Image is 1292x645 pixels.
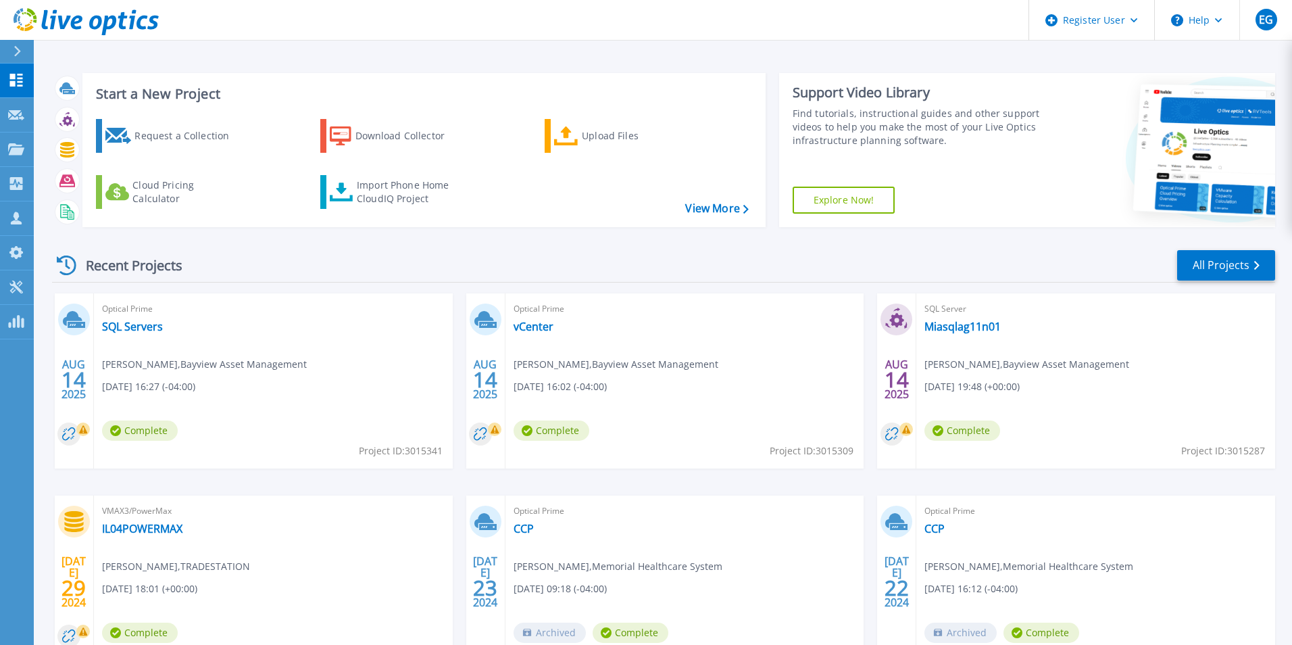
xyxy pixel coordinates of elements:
[924,357,1129,372] span: [PERSON_NAME] , Bayview Asset Management
[924,302,1267,316] span: SQL Server
[924,320,1001,333] a: Miasqlag11n01
[884,355,910,404] div: AUG 2025
[61,374,86,385] span: 14
[102,581,197,596] span: [DATE] 18:01 (+00:00)
[885,374,909,385] span: 14
[355,122,464,149] div: Download Collector
[793,107,1045,147] div: Find tutorials, instructional guides and other support videos to help you make the most of your L...
[102,559,250,574] span: [PERSON_NAME] , TRADESTATION
[514,522,534,535] a: CCP
[884,557,910,606] div: [DATE] 2024
[514,320,553,333] a: vCenter
[472,355,498,404] div: AUG 2025
[102,379,195,394] span: [DATE] 16:27 (-04:00)
[359,444,443,458] span: Project ID: 3015341
[1003,623,1079,643] span: Complete
[770,444,853,458] span: Project ID: 3015309
[514,357,718,372] span: [PERSON_NAME] , Bayview Asset Management
[472,557,498,606] div: [DATE] 2024
[1259,14,1273,25] span: EG
[473,374,497,385] span: 14
[885,582,909,594] span: 22
[96,87,748,101] h3: Start a New Project
[924,581,1018,596] span: [DATE] 16:12 (-04:00)
[924,421,1000,441] span: Complete
[96,175,247,209] a: Cloud Pricing Calculator
[924,522,945,535] a: CCP
[96,119,247,153] a: Request a Collection
[61,582,86,594] span: 29
[102,302,445,316] span: Optical Prime
[514,421,589,441] span: Complete
[473,582,497,594] span: 23
[102,357,307,372] span: [PERSON_NAME] , Bayview Asset Management
[514,559,722,574] span: [PERSON_NAME] , Memorial Healthcare System
[1177,250,1275,281] a: All Projects
[924,504,1267,519] span: Optical Prime
[924,379,1020,394] span: [DATE] 19:48 (+00:00)
[924,559,1133,574] span: [PERSON_NAME] , Memorial Healthcare System
[102,421,178,441] span: Complete
[61,355,86,404] div: AUG 2025
[545,119,695,153] a: Upload Files
[102,504,445,519] span: VMAX3/PowerMax
[514,379,607,394] span: [DATE] 16:02 (-04:00)
[52,249,201,282] div: Recent Projects
[924,623,997,643] span: Archived
[593,623,668,643] span: Complete
[685,202,748,215] a: View More
[102,623,178,643] span: Complete
[793,187,895,214] a: Explore Now!
[134,122,243,149] div: Request a Collection
[514,581,607,596] span: [DATE] 09:18 (-04:00)
[61,557,86,606] div: [DATE] 2024
[514,302,856,316] span: Optical Prime
[320,119,471,153] a: Download Collector
[514,504,856,519] span: Optical Prime
[357,178,462,206] div: Import Phone Home CloudIQ Project
[102,320,163,333] a: SQL Servers
[793,84,1045,101] div: Support Video Library
[514,623,586,643] span: Archived
[582,122,690,149] div: Upload Files
[102,522,182,535] a: IL04POWERMAX
[132,178,241,206] div: Cloud Pricing Calculator
[1181,444,1265,458] span: Project ID: 3015287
